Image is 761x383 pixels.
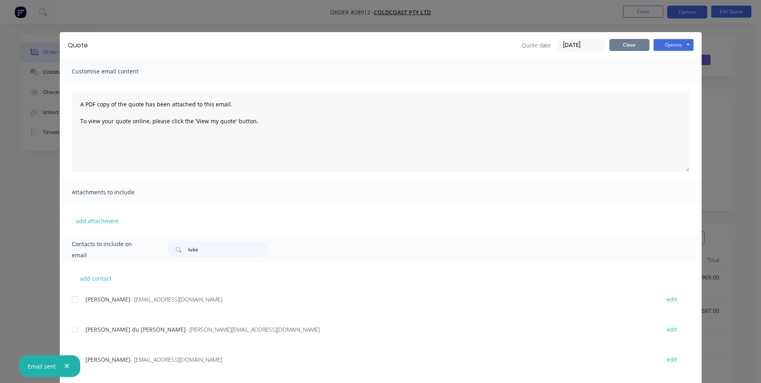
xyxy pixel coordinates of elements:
button: add attachment [72,215,123,227]
button: edit [662,294,682,305]
div: Email sent [28,362,56,371]
span: Customise email content [72,66,160,77]
span: [PERSON_NAME] [85,356,130,363]
button: Close [609,39,649,51]
span: [PERSON_NAME] du [PERSON_NAME] [85,326,186,333]
button: edit [662,324,682,335]
button: Options [653,39,694,51]
input: Search... [188,242,268,258]
span: Quote date [522,41,551,49]
span: - [PERSON_NAME][EMAIL_ADDRESS][DOMAIN_NAME] [186,326,320,333]
button: add contact [72,272,120,284]
textarea: A PDF copy of the quote has been attached to this email. To view your quote online, please click ... [72,92,690,172]
div: Quote [68,41,88,50]
span: Contacts to include on email [72,238,148,261]
span: [PERSON_NAME] [85,295,130,303]
span: Attachments to include [72,187,160,198]
span: - [EMAIL_ADDRESS][DOMAIN_NAME] [130,295,222,303]
span: - [EMAIL_ADDRESS][DOMAIN_NAME] [130,356,222,363]
button: edit [662,354,682,365]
